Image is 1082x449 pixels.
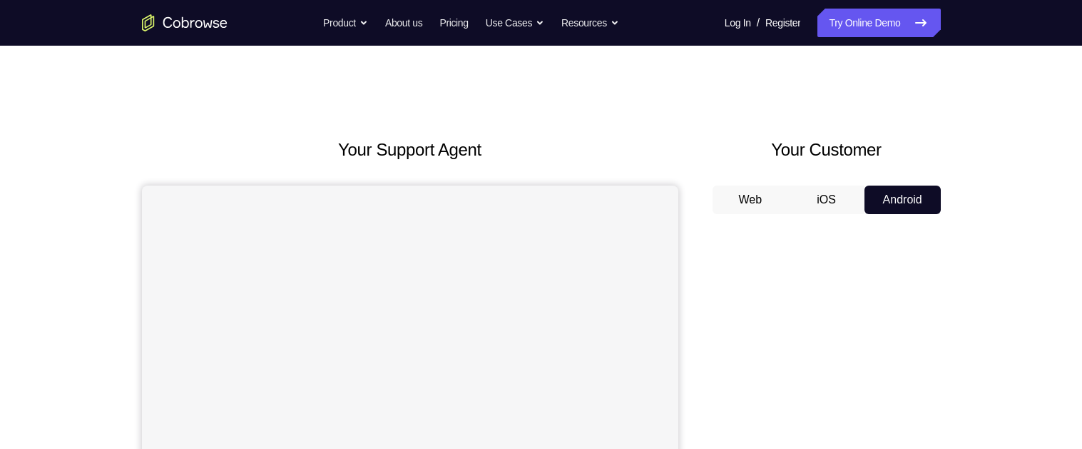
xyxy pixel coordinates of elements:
[757,14,760,31] span: /
[864,186,941,214] button: Android
[561,9,619,37] button: Resources
[765,9,800,37] a: Register
[439,9,468,37] a: Pricing
[725,9,751,37] a: Log In
[323,9,368,37] button: Product
[788,186,864,214] button: iOS
[385,9,422,37] a: About us
[713,186,789,214] button: Web
[142,137,678,163] h2: Your Support Agent
[713,137,941,163] h2: Your Customer
[486,9,544,37] button: Use Cases
[817,9,940,37] a: Try Online Demo
[142,14,228,31] a: Go to the home page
